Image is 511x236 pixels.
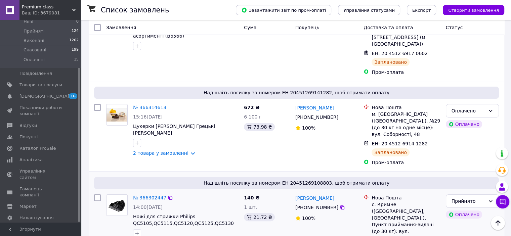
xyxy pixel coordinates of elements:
span: 672 ₴ [244,105,259,110]
span: Cума [244,25,256,30]
div: м. [GEOGRAPHIC_DATA] ([GEOGRAPHIC_DATA].), №29 (до 30 кг на одне місце): вул. Соборності, 48 [372,111,440,138]
span: Створити замовлення [448,8,499,13]
span: Нові [24,19,33,25]
span: Доставка та оплата [364,25,413,30]
button: Завантажити звіт по пром-оплаті [236,5,331,15]
span: 14:00[DATE] [133,204,163,210]
span: 15:16[DATE] [133,114,163,120]
span: Управління статусами [343,8,395,13]
span: Управління сайтом [19,168,62,180]
span: 100% [302,125,315,131]
span: 124 [72,28,79,34]
a: Створити замовлення [436,7,504,12]
span: Оплачені [24,57,45,63]
button: Наверх [491,216,505,230]
span: ЕН: 20 4512 6914 1282 [372,141,428,146]
span: 16 [69,93,77,99]
a: 2 товара у замовленні [133,150,188,156]
span: Відгуки [19,123,37,129]
span: Експорт [412,8,431,13]
h1: Список замовлень [101,6,169,14]
span: Аналітика [19,157,43,163]
div: [PHONE_NUMBER] [294,112,340,122]
span: 1262 [69,38,79,44]
a: Фото товару [106,104,128,126]
a: № 366314613 [133,105,166,110]
span: Скасовані [24,47,46,53]
div: Нова Пошта [372,104,440,111]
span: [DEMOGRAPHIC_DATA] [19,93,69,99]
div: Пром-оплата [372,159,440,166]
span: Прийняті [24,28,44,34]
div: Оплачено [446,210,482,219]
span: Маркет [19,203,37,209]
span: Показники роботи компанії [19,105,62,117]
a: [PERSON_NAME] [295,195,334,201]
span: 1 шт. [244,204,257,210]
a: Фото товару [106,194,128,216]
span: Статус [446,25,463,30]
a: [PERSON_NAME] [295,104,334,111]
span: Premium class [22,4,72,10]
span: 199 [72,47,79,53]
div: Нова Пошта [372,194,440,201]
span: ЕН: 20 4512 6917 0602 [372,51,428,56]
button: Створити замовлення [443,5,504,15]
span: 15 [74,57,79,63]
span: Налаштування [19,215,54,221]
div: Ваш ID: 3679081 [22,10,81,16]
span: Покупці [19,134,38,140]
div: [PHONE_NUMBER] [294,203,340,212]
span: Замовлення [106,25,136,30]
img: Фото товару [107,108,127,122]
div: Заплановано [372,148,410,156]
span: Повідомлення [19,70,52,77]
img: Фото товару [107,195,127,216]
button: Управління статусами [338,5,400,15]
span: Товари та послуги [19,82,62,88]
span: Надішліть посилку за номером ЕН 20451269108803, щоб отримати оплату [97,180,496,186]
span: 0 [76,19,79,25]
div: Оплачено [452,107,485,114]
span: Надішліть посилку за номером ЕН 20451269141282, щоб отримати оплату [97,89,496,96]
span: 100% [302,216,315,221]
a: Ножі для стрижки Philips QC5105,QC5115,QC5120,QC5125,QC5130 [133,214,234,226]
span: 6 100 г [244,114,261,120]
a: Цукерки [PERSON_NAME] Грецькі [PERSON_NAME] [133,124,215,136]
span: Гаманець компанії [19,186,62,198]
button: Експорт [407,5,436,15]
div: Оплачено [446,120,482,128]
span: Завантажити звіт по пром-оплаті [241,7,326,13]
span: Каталог ProSale [19,145,56,151]
span: Виконані [24,38,44,44]
div: 73.98 ₴ [244,123,274,131]
div: Пром-оплата [372,69,440,76]
div: Заплановано [372,58,410,66]
a: № 366302447 [133,195,166,200]
button: Чат з покупцем [496,195,509,208]
div: Прийнято [452,197,485,205]
span: 140 ₴ [244,195,259,200]
span: Покупець [295,25,319,30]
div: 21.72 ₴ [244,213,274,221]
